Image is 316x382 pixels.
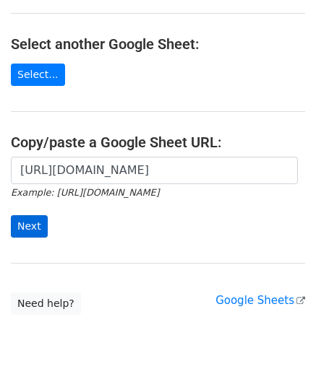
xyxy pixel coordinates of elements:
h4: Copy/paste a Google Sheet URL: [11,134,305,151]
small: Example: [URL][DOMAIN_NAME] [11,187,159,198]
input: Next [11,215,48,238]
h4: Select another Google Sheet: [11,35,305,53]
input: Paste your Google Sheet URL here [11,157,298,184]
a: Select... [11,64,65,86]
iframe: Chat Widget [244,313,316,382]
a: Google Sheets [215,294,305,307]
a: Need help? [11,292,81,315]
